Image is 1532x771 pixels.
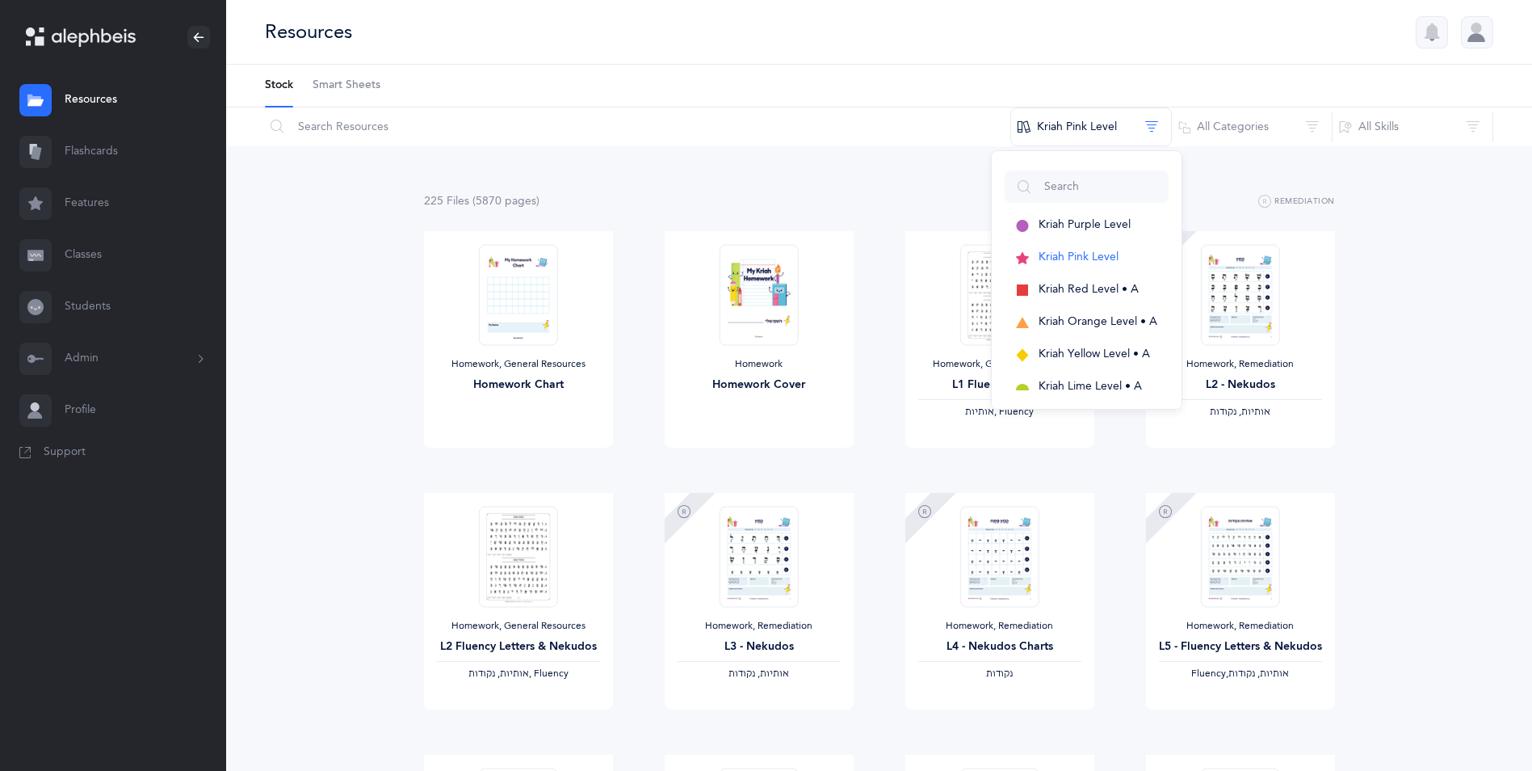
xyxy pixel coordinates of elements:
[1039,348,1150,360] span: Kriah Yellow Level • A
[1039,218,1131,231] span: Kriah Purple Level
[918,377,1081,394] div: L1 Fluency Letters
[478,506,557,607] img: FluencyProgram-SpeedReading-L2_thumbnail_1736302935.png
[719,244,798,345] img: Homework-Cover-EN_thumbnail_1597602968.png
[1200,244,1279,345] img: RemediationHomework-L2-Nekudos-K_EN_thumbnail_1724296785.png
[678,638,841,655] div: L3 - Nekudos
[1005,371,1169,403] button: Kriah Lime Level • A
[1005,171,1169,203] input: Search
[437,377,600,394] div: Homework Chart
[918,620,1081,633] div: Homework, Remediation
[1005,306,1169,339] button: Kriah Orange Level • A
[531,195,536,208] span: s
[918,638,1081,655] div: L4 - Nekudos Charts
[1005,339,1169,371] button: Kriah Yellow Level • A
[678,377,841,394] div: Homework Cover
[1200,506,1279,607] img: RemediationHomework-L5-Fluency_EN_thumbnail_1724336525.png
[1005,403,1169,436] button: Kriah Green Level • A
[1258,192,1335,212] button: Remediation
[437,358,600,371] div: Homework, General Resources
[437,668,600,680] div: , Fluency
[965,406,994,417] span: ‫אותיות‬
[1159,358,1322,371] div: Homework, Remediation
[468,668,529,679] span: ‫אותיות, נקודות‬
[678,358,841,371] div: Homework
[265,19,352,45] div: Resources
[44,444,86,461] span: Support
[918,358,1081,371] div: Homework, General Resources
[1005,242,1169,274] button: Kriah Pink Level
[1010,107,1172,146] button: Kriah Pink Level
[437,638,600,655] div: L2 Fluency Letters & Nekudos
[1005,274,1169,306] button: Kriah Red Level • A
[464,195,469,208] span: s
[472,195,539,208] span: (5870 page )
[424,195,469,208] span: 225 File
[313,78,380,94] span: Smart Sheets
[437,620,600,633] div: Homework, General Resources
[719,506,798,607] img: RemediationHomework-L3-Nekudos-K_EN_thumbnail_1724337474.png
[478,244,557,345] img: My_Homework_Chart_1_thumbnail_1716209946.png
[678,620,841,633] div: Homework, Remediation
[1332,107,1493,146] button: All Skills
[1039,251,1119,263] span: Kriah Pink Level
[959,244,1039,345] img: FluencyProgram-SpeedReading-L1_thumbnail_1736302830.png
[959,506,1039,607] img: RemediationHomework-L4_Nekudos_K_EN_thumbnail_1724298118.png
[728,668,789,679] span: ‫אותיות, נקודות‬
[1159,638,1322,655] div: L5 - Fluency Letters & Nekudos
[1039,283,1139,296] span: Kriah Red Level • A
[1159,377,1322,394] div: L2 - Nekudos
[1005,209,1169,242] button: Kriah Purple Level
[264,107,1011,146] input: Search Resources
[986,668,1013,679] span: ‫נקודות‬
[1159,620,1322,633] div: Homework, Remediation
[1171,107,1333,146] button: All Categories
[1191,668,1228,679] span: Fluency,
[1039,315,1157,328] span: Kriah Orange Level • A
[1228,668,1289,679] span: ‫אותיות, נקודות‬
[1039,380,1142,393] span: Kriah Lime Level • A
[918,406,1081,419] div: , Fluency
[1210,406,1270,417] span: ‫אותיות, נקודות‬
